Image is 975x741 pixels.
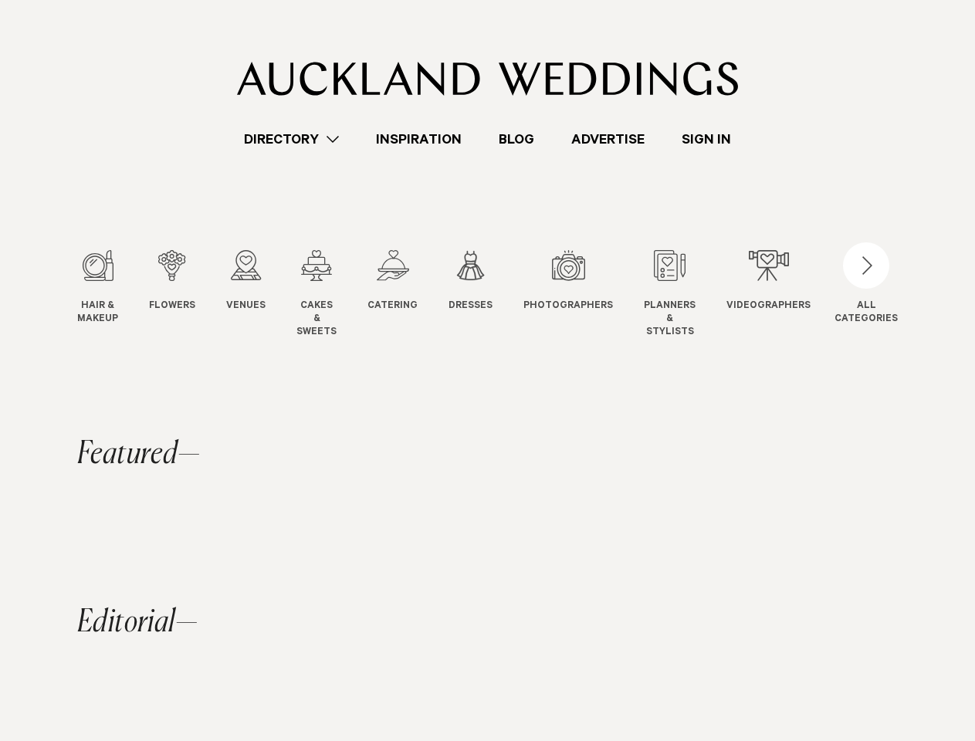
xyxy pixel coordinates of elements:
[644,250,726,339] swiper-slide: 8 / 12
[77,250,149,339] swiper-slide: 1 / 12
[367,300,418,313] span: Catering
[449,250,523,339] swiper-slide: 6 / 12
[523,250,644,339] swiper-slide: 7 / 12
[296,250,367,339] swiper-slide: 4 / 12
[77,607,198,638] h2: Editorial
[726,250,811,313] a: Videographers
[149,300,195,313] span: Flowers
[226,250,296,339] swiper-slide: 3 / 12
[449,250,493,313] a: Dresses
[149,250,195,313] a: Flowers
[523,300,613,313] span: Photographers
[726,300,811,313] span: Videographers
[644,250,696,339] a: Planners & Stylists
[357,129,480,150] a: Inspiration
[296,250,337,339] a: Cakes & Sweets
[523,250,613,313] a: Photographers
[237,62,738,96] img: Auckland Weddings Logo
[835,250,898,323] button: ALLCATEGORIES
[835,300,898,327] div: ALL CATEGORIES
[77,250,118,327] a: Hair & Makeup
[367,250,449,339] swiper-slide: 5 / 12
[553,129,663,150] a: Advertise
[644,300,696,339] span: Planners & Stylists
[225,129,357,150] a: Directory
[296,300,337,339] span: Cakes & Sweets
[726,250,841,339] swiper-slide: 9 / 12
[77,300,118,327] span: Hair & Makeup
[367,250,418,313] a: Catering
[149,250,226,339] swiper-slide: 2 / 12
[226,250,266,313] a: Venues
[449,300,493,313] span: Dresses
[77,439,201,470] h2: Featured
[226,300,266,313] span: Venues
[663,129,750,150] a: Sign In
[480,129,553,150] a: Blog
